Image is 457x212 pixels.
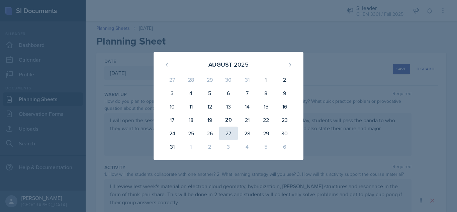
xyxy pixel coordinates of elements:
div: 29 [200,73,219,86]
div: 5 [257,140,275,153]
div: 4 [182,86,200,100]
div: 2 [200,140,219,153]
div: 21 [238,113,257,127]
div: 28 [238,127,257,140]
div: 2025 [234,60,249,69]
div: 27 [219,127,238,140]
div: 11 [182,100,200,113]
div: 29 [257,127,275,140]
div: 10 [163,100,182,113]
div: 14 [238,100,257,113]
div: 6 [219,86,238,100]
div: 12 [200,100,219,113]
div: 5 [200,86,219,100]
div: 18 [182,113,200,127]
div: 6 [275,140,294,153]
div: 22 [257,113,275,127]
div: 26 [200,127,219,140]
div: 30 [219,73,238,86]
div: 19 [200,113,219,127]
div: 23 [275,113,294,127]
div: 3 [219,140,238,153]
div: 24 [163,127,182,140]
div: August [208,60,232,69]
div: 9 [275,86,294,100]
div: 31 [163,140,182,153]
div: 25 [182,127,200,140]
div: 28 [182,73,200,86]
div: 30 [275,127,294,140]
div: 8 [257,86,275,100]
div: 27 [163,73,182,86]
div: 20 [219,113,238,127]
div: 15 [257,100,275,113]
div: 2 [275,73,294,86]
div: 7 [238,86,257,100]
div: 1 [182,140,200,153]
div: 4 [238,140,257,153]
div: 31 [238,73,257,86]
div: 1 [257,73,275,86]
div: 16 [275,100,294,113]
div: 13 [219,100,238,113]
div: 3 [163,86,182,100]
div: 17 [163,113,182,127]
